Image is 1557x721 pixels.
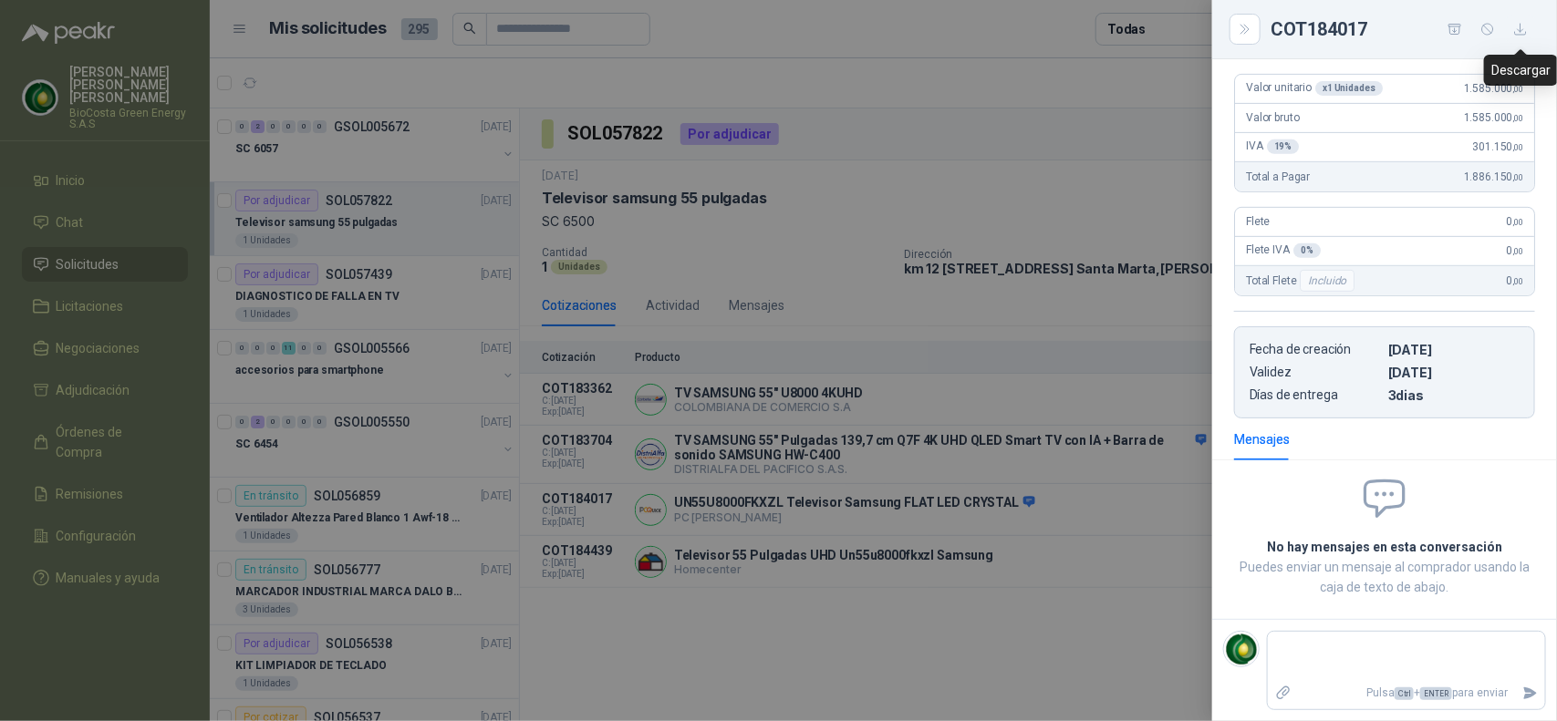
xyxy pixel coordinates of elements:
span: Total Flete [1246,270,1358,292]
label: Adjuntar archivos [1268,677,1299,709]
span: 0 [1507,244,1523,257]
span: ,00 [1512,276,1523,286]
div: 19 % [1267,139,1300,154]
span: ,00 [1512,246,1523,256]
p: Validez [1250,365,1381,380]
span: Flete [1246,215,1270,228]
span: Flete IVA [1246,243,1321,258]
div: COT184017 [1271,15,1535,44]
p: [DATE] [1388,365,1520,380]
span: ,00 [1512,217,1523,227]
button: Close [1234,18,1256,40]
span: Total a Pagar [1246,170,1310,183]
span: Valor bruto [1246,111,1299,124]
div: Incluido [1300,270,1355,292]
span: Ctrl [1395,687,1414,700]
span: ENTER [1420,687,1452,700]
span: ,00 [1512,172,1523,182]
button: Enviar [1515,677,1545,709]
p: Pulsa + para enviar [1299,677,1516,709]
p: Días de entrega [1250,387,1381,403]
span: 0 [1507,274,1523,287]
div: x 1 Unidades [1315,81,1383,96]
img: Company Logo [1224,632,1259,666]
span: ,00 [1512,113,1523,123]
span: 1.886.150 [1464,170,1523,183]
p: Puedes enviar un mensaje al comprador usando la caja de texto de abajo. [1234,557,1535,597]
div: Mensajes [1234,429,1290,449]
span: 1.585.000 [1464,111,1523,124]
span: Valor unitario [1246,81,1383,96]
div: 0 % [1293,243,1321,258]
span: IVA [1246,139,1299,154]
span: 301.150 [1472,140,1523,153]
span: 1.585.000 [1464,82,1523,95]
p: [DATE] [1388,342,1520,357]
h2: No hay mensajes en esta conversación [1234,537,1535,557]
p: 3 dias [1388,387,1520,403]
span: ,00 [1512,84,1523,94]
p: Fecha de creación [1250,342,1381,357]
span: 0 [1507,215,1523,228]
span: ,00 [1512,142,1523,152]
